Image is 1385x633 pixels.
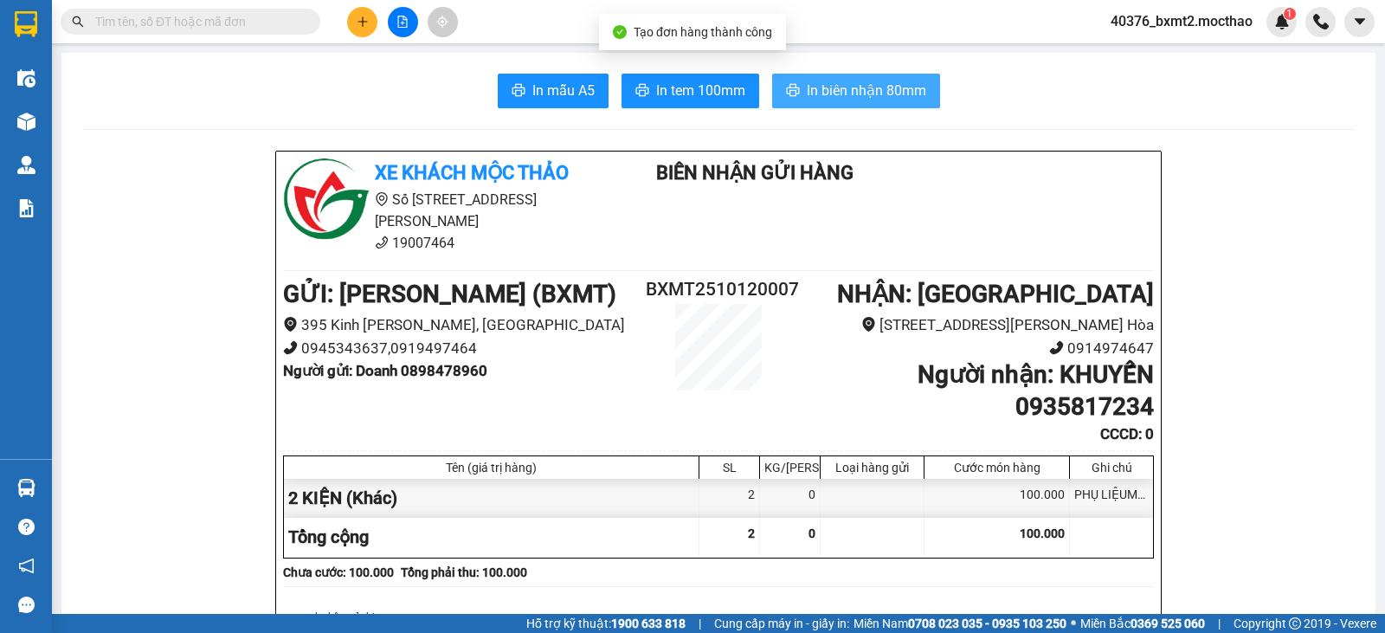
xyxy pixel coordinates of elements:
span: Miền Nam [854,614,1066,633]
span: 1 [1286,8,1292,20]
div: 2 KIỆN (Khác) [284,479,699,518]
span: Nhận: [165,15,207,33]
img: icon-new-feature [1274,14,1290,29]
span: environment [283,317,298,332]
li: Số [STREET_ADDRESS][PERSON_NAME] [283,189,605,232]
div: 0 [760,479,821,518]
button: printerIn mẫu A5 [498,74,609,108]
li: 0945343637,0919497464 [283,337,646,360]
strong: 0369 525 060 [1131,617,1205,630]
span: phone [375,236,389,249]
img: logo-vxr [15,11,37,37]
img: warehouse-icon [17,156,35,174]
div: LIỄU [165,54,341,74]
span: phone [283,340,298,355]
div: PHỤ LIỆUMAY [1070,479,1153,518]
li: 395 Kinh [PERSON_NAME], [GEOGRAPHIC_DATA] [283,313,646,337]
span: In tem 100mm [656,80,745,101]
button: aim [428,7,458,37]
img: warehouse-icon [17,479,35,497]
img: solution-icon [17,199,35,217]
span: Hỗ trợ kỹ thuật: [526,614,686,633]
b: GỬI : [PERSON_NAME] (BXMT) [283,280,616,308]
span: phone [1049,340,1064,355]
span: message [18,597,35,613]
b: Chưa cước : 100.000 [283,565,394,579]
span: In biên nhận 80mm [807,80,926,101]
img: phone-icon [1313,14,1329,29]
li: 19007464 [283,232,605,254]
div: SL [704,461,755,475]
span: 40376_bxmt2.mocthao [1097,10,1266,32]
span: environment [375,192,389,206]
span: Miền Bắc [1080,614,1205,633]
span: printer [786,83,800,100]
li: 0914974647 [791,337,1154,360]
b: Người nhận : KHUYẾN 0935817234 [918,360,1154,420]
span: question-circle [18,519,35,535]
b: Tổng phải thu: 100.000 [401,565,527,579]
strong: 1900 633 818 [611,617,686,630]
span: aim [436,16,448,28]
div: 2 [699,479,760,518]
span: printer [635,83,649,100]
span: printer [512,83,525,100]
div: [GEOGRAPHIC_DATA] [165,15,341,54]
div: 0774542341 [165,74,341,99]
input: Tìm tên, số ĐT hoặc mã đơn [95,12,300,31]
img: logo.jpg [283,158,370,245]
button: printerIn tem 100mm [622,74,759,108]
div: KG/[PERSON_NAME] [764,461,815,475]
span: Tạo đơn hàng thành công [634,25,772,39]
img: warehouse-icon [17,113,35,131]
b: NHẬN : [GEOGRAPHIC_DATA] [837,280,1154,308]
div: Tên (giá trị hàng) [288,461,694,475]
span: file-add [396,16,409,28]
span: In mẫu A5 [532,80,595,101]
sup: 1 [1284,8,1296,20]
li: [STREET_ADDRESS][PERSON_NAME] Hòa [791,313,1154,337]
span: Cung cấp máy in - giấy in: [714,614,849,633]
span: 100.000 [1020,526,1065,540]
span: Gửi: [15,15,42,33]
button: caret-down [1344,7,1375,37]
span: environment [861,317,876,332]
div: [PERSON_NAME] (BXMT) [15,15,153,74]
span: caret-down [1352,14,1368,29]
button: file-add [388,7,418,37]
span: | [699,614,701,633]
span: plus [357,16,369,28]
span: search [72,16,84,28]
button: printerIn biên nhận 80mm [772,74,940,108]
strong: 0708 023 035 - 0935 103 250 [908,617,1066,630]
button: plus [347,7,377,37]
b: Biên Nhận Gửi Hàng [656,162,854,184]
b: Người gửi : Doanh 0898478960 [283,362,487,379]
span: 0 [808,526,815,540]
span: notification [18,558,35,574]
span: Tổng cộng [288,526,369,547]
h2: BXMT2510120007 [646,275,791,304]
div: Loại hàng gửi [825,461,919,475]
span: check-circle [613,25,627,39]
div: 100.000 [924,479,1070,518]
b: CCCD : 0 [1100,425,1154,442]
b: Xe khách Mộc Thảo [375,162,569,184]
span: 2 [748,526,755,540]
div: 0 [165,99,341,119]
span: copyright [1289,617,1301,630]
span: | [1218,614,1221,633]
span: ⚪️ [1071,620,1076,627]
div: 0942646411 [15,95,153,119]
div: Ghi chú [1074,461,1149,475]
div: KIỀU [15,74,153,95]
img: warehouse-icon [17,69,35,87]
div: Cước món hàng [929,461,1065,475]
